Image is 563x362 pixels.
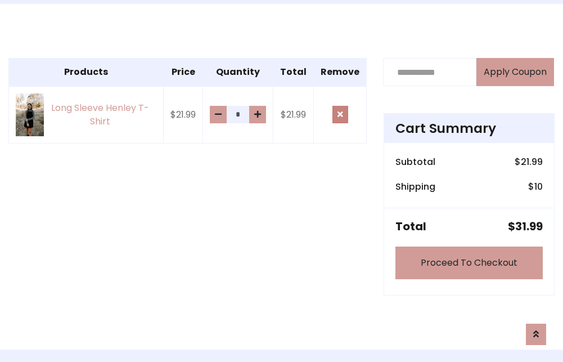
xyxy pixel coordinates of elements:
h5: $ [508,220,543,233]
h6: Shipping [395,181,435,192]
th: Price [164,59,203,87]
h6: $ [515,157,543,167]
a: Long Sleeve Henley T-Shirt [16,93,156,136]
h6: Subtotal [395,157,435,167]
th: Remove [314,59,367,87]
th: Products [9,59,164,87]
h5: Total [395,220,426,233]
th: Quantity [203,59,273,87]
span: 21.99 [521,155,543,168]
button: Apply Coupon [476,58,554,86]
td: $21.99 [273,86,314,143]
a: Proceed To Checkout [395,247,543,279]
td: $21.99 [164,86,203,143]
span: 31.99 [515,218,543,234]
th: Total [273,59,314,87]
h4: Cart Summary [395,120,543,136]
h6: $ [528,181,543,192]
span: 10 [534,180,543,193]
